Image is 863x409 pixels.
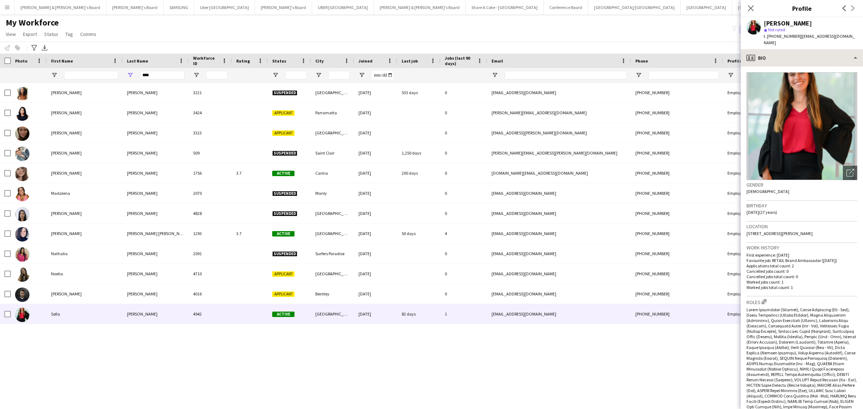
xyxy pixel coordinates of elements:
[492,72,498,78] button: Open Filter Menu
[272,72,279,78] button: Open Filter Menu
[315,58,324,64] span: City
[746,285,857,290] p: Worked jobs total count: 1
[487,284,631,304] div: [EMAIL_ADDRESS][DOMAIN_NAME]
[272,151,297,156] span: Suspended
[681,0,732,14] button: [GEOGRAPHIC_DATA]
[312,0,374,14] button: UBER [GEOGRAPHIC_DATA]
[723,123,769,143] div: Employed Crew
[189,183,232,203] div: 2070
[189,304,232,324] div: 4942
[15,0,106,14] button: [PERSON_NAME] & [PERSON_NAME]'s Board
[311,143,354,163] div: Saint Clair
[631,264,723,284] div: [PHONE_NUMBER]
[15,247,29,262] img: Nathalia Almeida
[635,72,642,78] button: Open Filter Menu
[723,183,769,203] div: Employed Crew
[631,83,723,102] div: [PHONE_NUMBER]
[47,224,123,243] div: [PERSON_NAME]
[723,163,769,183] div: Employed Crew
[15,167,29,181] img: Kaitlin Palmer
[272,211,297,216] span: Suspended
[723,83,769,102] div: Employed Crew
[354,224,397,243] div: [DATE]
[843,166,857,180] div: Open photos pop-in
[746,244,857,251] h3: Work history
[127,58,148,64] span: Last Name
[311,103,354,123] div: Parramatta
[272,231,294,236] span: Active
[6,17,59,28] span: My Workforce
[746,263,857,268] p: Applications total count: 2
[723,284,769,304] div: Employed Crew
[445,55,474,66] span: Jobs (last 90 days)
[631,203,723,223] div: [PHONE_NUMBER]
[40,43,49,52] app-action-btn: Export XLSX
[354,83,397,102] div: [DATE]
[631,244,723,263] div: [PHONE_NUMBER]
[285,71,307,79] input: Status Filter Input
[106,0,164,14] button: [PERSON_NAME]'s Board
[397,143,440,163] div: 1,250 days
[746,210,777,215] span: [DATE] (27 years)
[440,83,487,102] div: 0
[189,224,232,243] div: 1293
[741,4,863,13] h3: Profile
[272,58,286,64] span: Status
[311,244,354,263] div: Surfers Paradise
[47,103,123,123] div: [PERSON_NAME]
[193,55,219,66] span: Workforce ID
[631,224,723,243] div: [PHONE_NUMBER]
[189,163,232,183] div: 1756
[47,83,123,102] div: [PERSON_NAME]
[764,33,801,39] span: t. [PHONE_NUMBER]
[47,203,123,223] div: [PERSON_NAME]
[189,103,232,123] div: 3424
[440,304,487,324] div: 1
[746,252,857,258] p: First experience: [DATE]
[354,304,397,324] div: [DATE]
[354,264,397,284] div: [DATE]
[77,29,99,39] a: Comms
[189,244,232,263] div: 2091
[440,224,487,243] div: 4
[272,90,297,96] span: Suspended
[123,83,189,102] div: [PERSON_NAME]
[740,25,776,34] button: Everyone2,088
[741,49,863,66] div: Bio
[354,103,397,123] div: [DATE]
[47,244,123,263] div: Nathalia
[727,72,734,78] button: Open Filter Menu
[272,251,297,257] span: Suspended
[466,0,544,14] button: Share A Coke - [GEOGRAPHIC_DATA]
[354,143,397,163] div: [DATE]
[315,72,322,78] button: Open Filter Menu
[189,264,232,284] div: 4710
[631,183,723,203] div: [PHONE_NUMBER]
[15,58,27,64] span: Photo
[723,103,769,123] div: Employed Crew
[487,304,631,324] div: [EMAIL_ADDRESS][DOMAIN_NAME]
[272,191,297,196] span: Suspended
[193,72,200,78] button: Open Filter Menu
[487,183,631,203] div: [EMAIL_ADDRESS][DOMAIN_NAME]
[487,244,631,263] div: [EMAIL_ADDRESS][DOMAIN_NAME]
[746,72,857,180] img: Crew avatar or photo
[723,224,769,243] div: Employed Crew
[311,163,354,183] div: Carina
[30,43,38,52] app-action-btn: Advanced filters
[487,103,631,123] div: [PERSON_NAME][EMAIL_ADDRESS][DOMAIN_NAME]
[746,202,857,209] h3: Birthday
[440,244,487,263] div: 0
[371,71,393,79] input: Joined Filter Input
[746,223,857,230] h3: Location
[746,181,857,188] h3: Gender
[123,163,189,183] div: [PERSON_NAME]
[15,86,29,101] img: Amanda Almeida
[189,143,232,163] div: 509
[440,284,487,304] div: 0
[3,29,19,39] a: View
[723,244,769,263] div: Employed Crew
[440,203,487,223] div: 0
[127,72,133,78] button: Open Filter Menu
[189,203,232,223] div: 4828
